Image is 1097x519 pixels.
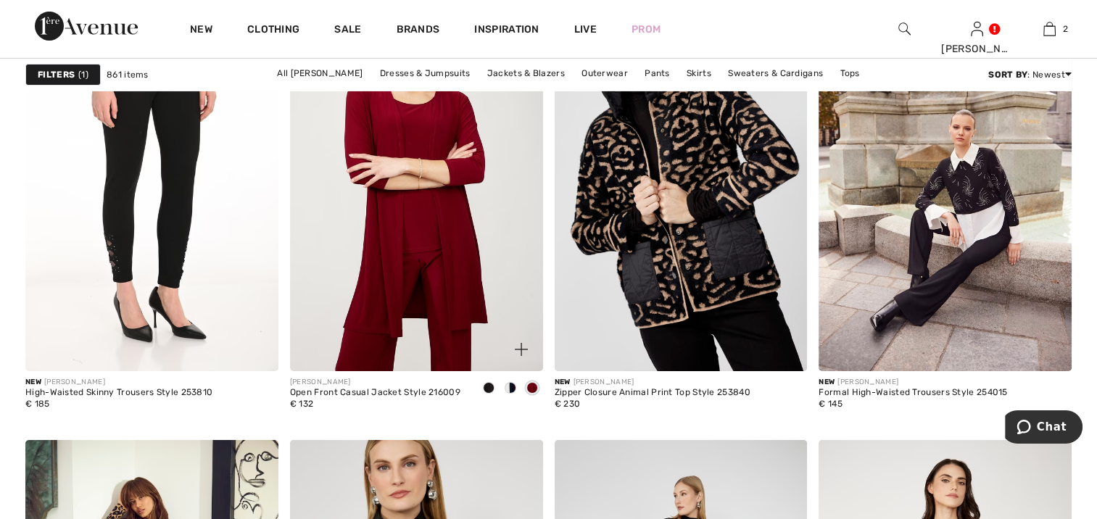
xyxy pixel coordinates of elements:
a: Brands [397,23,440,38]
div: Cabernet [521,377,543,401]
span: Inspiration [474,23,539,38]
div: [PERSON_NAME] [290,377,460,388]
a: 2 [1014,20,1085,38]
div: Black [478,377,500,401]
div: High-Waisted Skinny Trousers Style 253810 [25,388,212,398]
img: 1ère Avenue [35,12,138,41]
a: Outerwear [574,64,635,83]
div: Formal High-Waisted Trousers Style 254015 [819,388,1007,398]
div: [PERSON_NAME] [25,377,212,388]
img: My Info [971,20,983,38]
div: Midnight [500,377,521,401]
a: Tops [832,64,866,83]
img: My Bag [1043,20,1056,38]
strong: Filters [38,68,75,81]
a: Live [574,22,597,37]
span: € 230 [555,399,581,409]
a: New [190,23,212,38]
span: 1 [78,68,88,81]
span: € 145 [819,399,843,409]
a: Dresses & Jumpsuits [373,64,478,83]
a: Skirts [679,64,719,83]
a: Sale [334,23,361,38]
span: New [819,378,835,386]
img: search the website [898,20,911,38]
a: Clothing [247,23,299,38]
div: : Newest [988,68,1072,81]
iframe: Opens a widget where you can chat to one of our agents [1005,410,1082,447]
div: Open Front Casual Jacket Style 216009 [290,388,460,398]
span: New [25,378,41,386]
a: Jackets & Blazers [480,64,572,83]
strong: Sort By [988,70,1027,80]
div: [PERSON_NAME] [819,377,1007,388]
a: Pants [637,64,677,83]
a: Sweaters & Cardigans [721,64,830,83]
div: [PERSON_NAME] [941,41,1012,57]
span: € 132 [290,399,314,409]
a: Sign In [971,22,983,36]
img: plus_v2.svg [515,343,528,356]
div: Zipper Closure Animal Print Top Style 253840 [555,388,750,398]
span: 861 items [107,68,149,81]
div: [PERSON_NAME] [555,377,750,388]
a: Prom [632,22,661,37]
span: € 185 [25,399,50,409]
a: All [PERSON_NAME] [270,64,370,83]
span: New [555,378,571,386]
span: 2 [1063,22,1068,36]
